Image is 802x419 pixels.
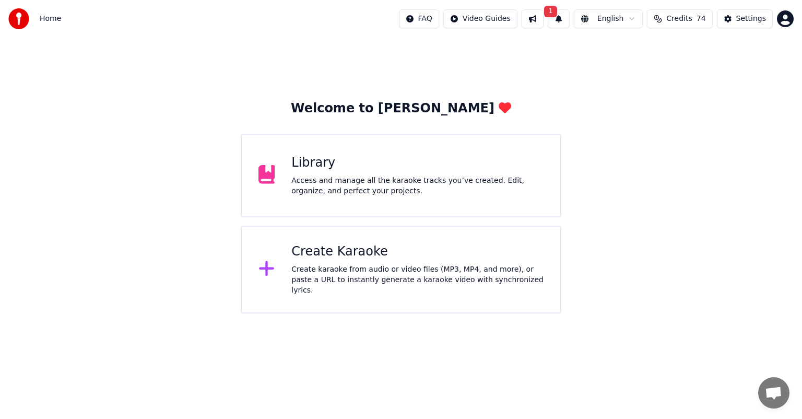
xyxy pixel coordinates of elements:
[697,14,706,24] span: 74
[544,6,558,17] span: 1
[40,14,61,24] nav: breadcrumb
[291,100,511,117] div: Welcome to [PERSON_NAME]
[8,8,29,29] img: youka
[40,14,61,24] span: Home
[291,155,544,171] div: Library
[443,9,517,28] button: Video Guides
[291,264,544,296] div: Create karaoke from audio or video files (MP3, MP4, and more), or paste a URL to instantly genera...
[291,176,544,196] div: Access and manage all the karaoke tracks you’ve created. Edit, organize, and perfect your projects.
[399,9,439,28] button: FAQ
[717,9,773,28] button: Settings
[548,9,570,28] button: 1
[736,14,766,24] div: Settings
[666,14,692,24] span: Credits
[291,243,544,260] div: Create Karaoke
[647,9,712,28] button: Credits74
[758,377,789,409] a: 채팅 열기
